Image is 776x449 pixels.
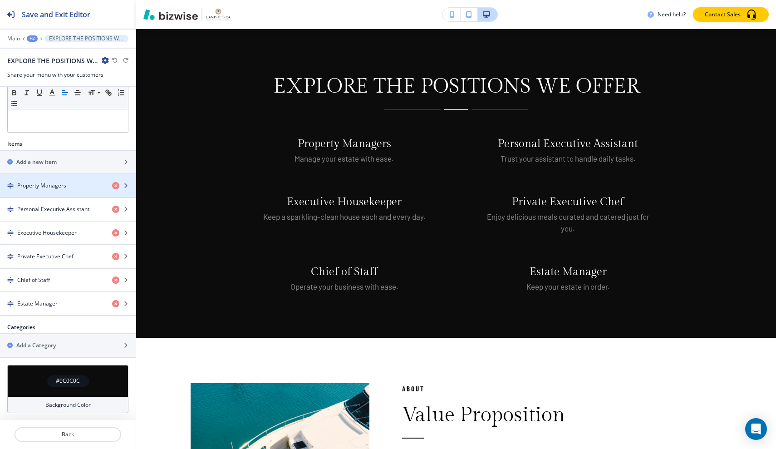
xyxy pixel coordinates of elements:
p: Estate Manager [483,265,653,279]
h4: Background Color [45,401,91,409]
p: EXPLORE THE POSITIONS WE OFFER [260,74,653,99]
p: Manage your estate with ease. [260,153,429,164]
h2: Items [7,140,22,148]
p: Trust your assistant to handle daily tasks. [483,153,653,164]
p: EXPLORE THE POSITIONS WE OFFER [49,35,124,42]
img: Your Logo [206,9,231,20]
h4: Estate Manager [17,300,58,308]
p: Keep a sparkling-clean house each and every day. [260,211,429,222]
p: Enjoy delicious meals curated and catered just for you. [483,211,653,234]
img: Drag [7,206,14,212]
button: Main [7,35,20,42]
h2: Categories [7,323,35,331]
img: Bizwise Logo [143,9,198,20]
img: Drag [7,183,14,189]
h4: Private Executive Chef [17,252,74,261]
button: #0C0C0CBackground Color [7,365,128,413]
h3: Need help? [658,10,686,19]
img: Drag [7,301,14,307]
img: Drag [7,253,14,260]
p: Property Managers [260,137,429,151]
h4: Personal Executive Assistant [17,205,89,213]
img: Drag [7,277,14,283]
h4: Property Managers [17,182,66,190]
p: Keep your estate in order. [483,281,653,292]
h4: Chief of Staff [17,276,50,284]
p: Private Executive Chef [483,195,653,209]
img: Drag [7,230,14,236]
h2: Add a new item [16,158,57,166]
p: Personal Executive Assistant [483,137,653,151]
h4: Executive Housekeeper [17,229,77,237]
h2: EXPLORE THE POSITIONS WE OFFER [7,56,98,65]
p: About [402,383,722,394]
button: +2 [27,35,38,42]
button: Contact Sales [693,7,769,22]
div: Open Intercom Messenger [745,418,767,440]
button: Back [15,427,121,442]
p: Contact Sales [705,10,741,19]
p: Operate your business with ease. [260,281,429,292]
p: Executive Housekeeper [260,195,429,209]
button: EXPLORE THE POSITIONS WE OFFER [44,35,128,42]
h4: #0C0C0C [56,377,80,385]
h2: Add a Category [16,341,56,350]
h3: Share your menu with your customers [7,71,128,79]
h2: Save and Exit Editor [22,9,90,20]
p: Value Proposition [402,403,722,427]
p: Back [15,430,120,439]
p: Chief of Staff [260,265,429,279]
